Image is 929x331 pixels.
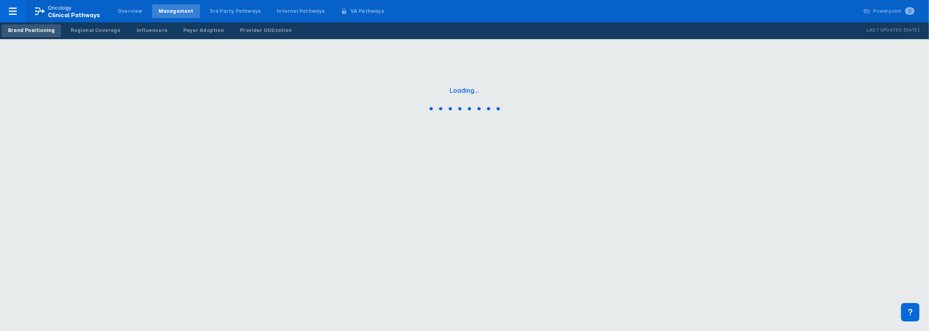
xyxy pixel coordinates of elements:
div: Overview [118,8,143,15]
div: Powerpoint [873,8,915,15]
a: Regional Coverage [64,24,127,37]
div: Regional Coverage [71,27,120,34]
a: Internal Pathways [270,4,331,18]
div: Contact Support [901,303,919,321]
a: 3rd Party Pathways [203,4,267,18]
a: Provider Utilization [234,24,298,37]
span: 0 [905,7,915,15]
div: Provider Utilization [240,27,292,34]
div: Internal Pathways [277,8,325,15]
a: Management [152,4,200,18]
div: Management [158,8,194,15]
p: [DATE] [903,26,919,34]
p: Last Updated: [867,26,903,34]
div: 3rd Party Pathways [210,8,261,15]
a: Overview [111,4,149,18]
span: Clinical Pathways [48,12,100,18]
div: VA Pathways [351,8,384,15]
a: Influencers [130,24,174,37]
div: Brand Positioning [8,27,55,34]
div: Loading... [450,86,479,94]
p: Oncology [48,4,72,12]
div: Influencers [137,27,167,34]
div: Payer Adoption [183,27,224,34]
a: Brand Positioning [2,24,61,37]
a: Payer Adoption [177,24,230,37]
